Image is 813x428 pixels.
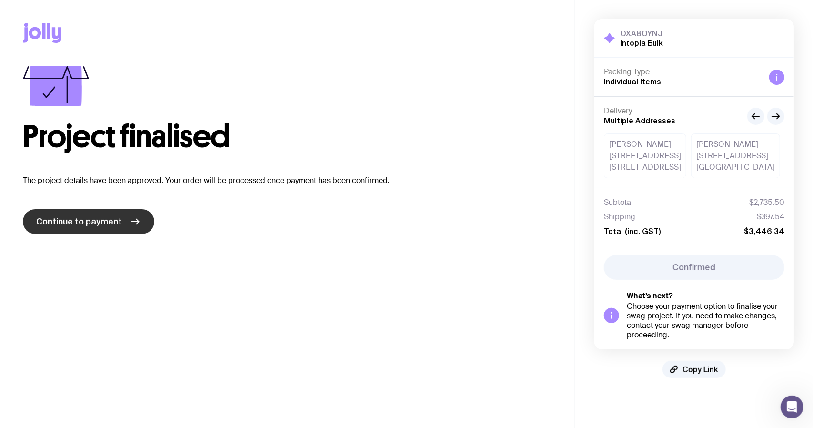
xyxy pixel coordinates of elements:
button: Copy Link [662,361,726,378]
span: Multiple Addresses [604,116,675,125]
div: [PERSON_NAME] [STREET_ADDRESS] [GEOGRAPHIC_DATA] [691,133,780,178]
span: Individual Items [604,77,661,86]
span: $3,446.34 [744,226,784,236]
p: The project details have been approved. Your order will be processed once payment has been confir... [23,175,552,186]
h1: Project finalised [23,122,552,152]
h4: Delivery [604,106,740,116]
h2: Intopia Bulk [620,38,663,48]
div: [PERSON_NAME] [STREET_ADDRESS] [STREET_ADDRESS] [604,133,686,178]
span: Subtotal [604,198,633,207]
iframe: Intercom live chat [781,396,803,418]
h4: Packing Type [604,67,762,77]
span: Total (inc. GST) [604,226,661,236]
button: Confirmed [604,255,784,280]
a: Continue to payment [23,209,154,234]
span: Copy Link [683,365,718,374]
span: $397.54 [757,212,784,222]
h3: OXA8OYNJ [620,29,663,38]
div: Choose your payment option to finalise your swag project. If you need to make changes, contact yo... [627,302,784,340]
span: $2,735.50 [749,198,784,207]
span: Shipping [604,212,635,222]
h5: What’s next? [627,291,784,301]
span: Continue to payment [36,216,122,227]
